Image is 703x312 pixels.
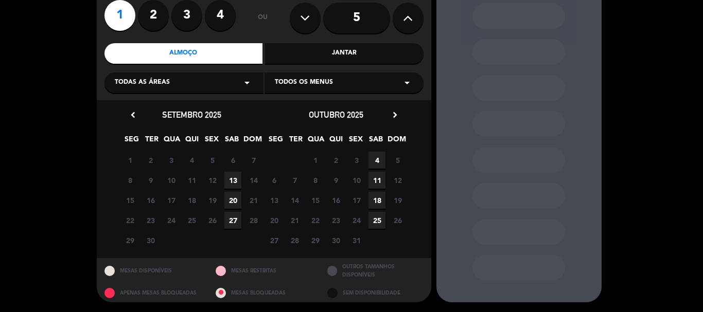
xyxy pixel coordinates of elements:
i: arrow_drop_down [241,77,253,89]
span: 22 [121,212,138,229]
span: 5 [204,152,221,169]
span: 4 [368,152,385,169]
span: 13 [266,192,283,209]
span: 7 [245,152,262,169]
span: 19 [204,192,221,209]
div: Jantar [265,43,424,64]
span: 29 [307,232,324,249]
span: QUI [327,133,344,150]
div: MESAS DISPONÍVEIS [97,258,208,283]
span: 23 [142,212,159,229]
span: DOM [243,133,260,150]
span: 12 [204,172,221,189]
span: QUA [307,133,324,150]
div: SEM DISPONIBILIDADE [320,284,431,303]
span: QUA [163,133,180,150]
span: 27 [266,232,283,249]
span: 10 [163,172,180,189]
span: Todas as áreas [115,78,170,88]
span: 21 [245,192,262,209]
span: 13 [224,172,241,189]
span: SAB [223,133,240,150]
span: 9 [142,172,159,189]
span: 10 [348,172,365,189]
span: 25 [368,212,385,229]
span: 8 [307,172,324,189]
span: 14 [286,192,303,209]
span: 19 [389,192,406,209]
span: 14 [245,172,262,189]
span: 11 [368,172,385,189]
span: 12 [389,172,406,189]
span: 1 [307,152,324,169]
i: chevron_left [128,109,138,120]
span: 22 [307,212,324,229]
span: 23 [327,212,344,229]
span: TER [143,133,160,150]
span: 4 [183,152,200,169]
span: 7 [286,172,303,189]
span: SEG [123,133,140,150]
span: 5 [389,152,406,169]
i: chevron_right [390,109,400,120]
span: 30 [142,232,159,249]
span: 18 [183,192,200,209]
span: TER [287,133,304,150]
span: 21 [286,212,303,229]
span: 20 [224,192,241,209]
div: OUTROS TAMANHOS DISPONÍVEIS [320,258,431,283]
span: Todos os menus [275,78,333,88]
span: 26 [204,212,221,229]
div: MESAS RESTRITAS [208,258,320,283]
span: setembro 2025 [162,109,221,120]
span: QUI [183,133,200,150]
span: 3 [348,152,365,169]
span: 30 [327,232,344,249]
span: SEX [347,133,364,150]
span: 26 [389,212,406,229]
span: DOM [388,133,405,150]
span: 9 [327,172,344,189]
span: 18 [368,192,385,209]
span: 27 [224,212,241,229]
span: 25 [183,212,200,229]
span: 20 [266,212,283,229]
i: arrow_drop_down [401,77,413,89]
span: 2 [327,152,344,169]
span: SAB [367,133,384,150]
span: 8 [121,172,138,189]
span: 15 [307,192,324,209]
div: APENAS MESAS BLOQUEADAS [97,284,208,303]
div: MESAS BLOQUEADAS [208,284,320,303]
span: 28 [286,232,303,249]
span: 2 [142,152,159,169]
span: 16 [327,192,344,209]
span: 31 [348,232,365,249]
span: 24 [163,212,180,229]
span: 16 [142,192,159,209]
span: 11 [183,172,200,189]
div: Almoço [104,43,263,64]
span: 6 [266,172,283,189]
span: 15 [121,192,138,209]
span: 17 [163,192,180,209]
span: SEG [267,133,284,150]
span: SEX [203,133,220,150]
span: 24 [348,212,365,229]
span: 28 [245,212,262,229]
span: 3 [163,152,180,169]
span: 6 [224,152,241,169]
span: outubro 2025 [309,109,363,120]
span: 29 [121,232,138,249]
span: 1 [121,152,138,169]
span: 17 [348,192,365,209]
